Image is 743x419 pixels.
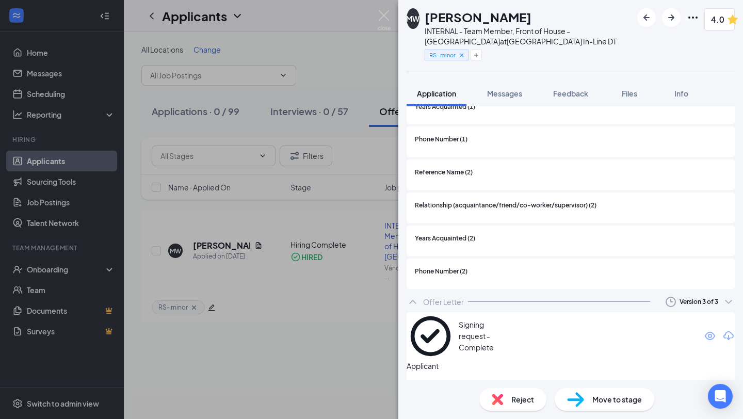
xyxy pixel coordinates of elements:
svg: ChevronUp [407,296,419,308]
svg: Plus [473,52,479,58]
span: Years Acquainted (1) [415,102,475,112]
button: ArrowLeftNew [637,8,656,27]
span: Application [417,89,456,98]
button: Plus [471,50,482,60]
svg: Cross [458,52,465,59]
span: Move to stage [592,394,642,405]
div: MW [406,13,419,24]
span: Files [622,89,637,98]
svg: ChevronDown [722,296,735,308]
span: Reference Name (2) [415,168,473,178]
svg: Eye [704,330,716,342]
div: Version 3 of 3 [680,297,718,306]
h1: [PERSON_NAME] [425,8,531,26]
svg: Clock [665,296,677,308]
svg: Ellipses [687,11,699,24]
span: 4.0 [711,13,724,26]
button: ArrowRight [662,8,681,27]
span: Relationship (acquaintance/friend/co-worker/supervisor) (2) [415,201,596,211]
span: Phone Number (1) [415,135,467,144]
div: Signing request - Complete [459,319,505,353]
svg: Download [722,330,735,342]
svg: ArrowLeftNew [640,11,653,24]
div: Applicant [407,360,735,372]
span: Reject [511,394,534,405]
svg: ArrowRight [665,11,677,24]
span: Feedback [553,89,588,98]
div: Offer Letter [423,297,464,307]
span: RS- minor [429,51,456,59]
div: Open Intercom Messenger [708,384,733,409]
svg: CheckmarkCircle [407,312,455,360]
span: Phone Number (2) [415,267,467,277]
div: INTERNAL - Team Member, Front of House - [GEOGRAPHIC_DATA] at [GEOGRAPHIC_DATA] In-Line DT [425,26,633,46]
span: Info [674,89,688,98]
span: Messages [487,89,522,98]
span: Years Acquainted (2) [415,234,475,244]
